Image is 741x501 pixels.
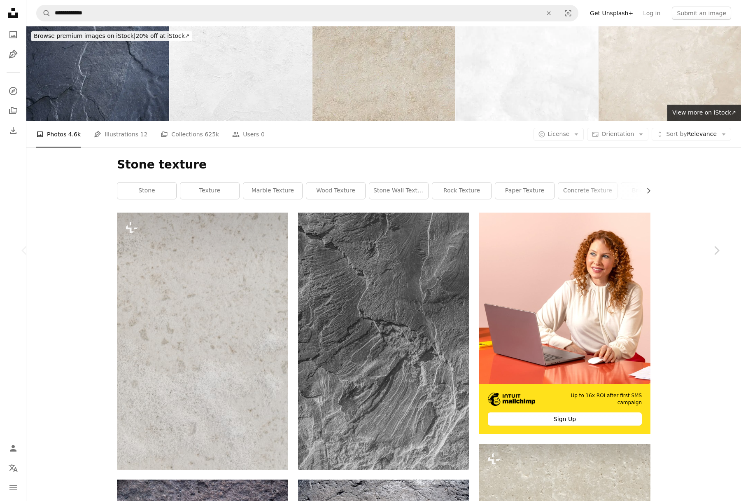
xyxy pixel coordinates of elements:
a: Illustrations [5,46,21,63]
a: concrete texture [558,183,617,199]
a: Log in / Sign up [5,440,21,457]
a: Illustrations 12 [94,121,147,147]
a: rock texture [432,183,491,199]
a: Up to 16x ROI after first SMS campaignSign Up [479,213,650,434]
a: View more on iStock↗ [667,105,741,121]
span: View more on iStock ↗ [672,109,736,116]
button: License [534,128,584,141]
button: Menu [5,480,21,496]
button: Visual search [558,5,578,21]
img: file-1690386555781-336d1949dad1image [488,393,535,406]
div: Sign Up [488,412,642,426]
a: a close up of a white marble surface [117,337,288,345]
span: Orientation [601,131,634,137]
span: License [548,131,570,137]
a: Log in [638,7,665,20]
img: grayscale photo of rock formation [298,213,469,470]
a: stone [117,183,176,199]
button: Sort byRelevance [652,128,731,141]
form: Find visuals sitewide [36,5,578,21]
img: Dark rough natural rock texture background [26,26,169,121]
a: Collections [5,103,21,119]
img: a close up of a white marble surface [117,213,288,470]
button: Language [5,460,21,476]
span: Sort by [666,131,687,137]
span: Relevance [666,130,717,138]
button: Search Unsplash [37,5,51,21]
a: wood texture [306,183,365,199]
a: Download History [5,122,21,139]
h1: Stone texture [117,157,650,172]
span: 0 [261,130,265,139]
a: grayscale photo of rock formation [298,337,469,345]
img: Marble Abstract Christmas White Gray Grunge Texture Wave Pattern Snow Ice Floe Hill Silver Winter... [456,26,598,121]
a: Explore [5,83,21,99]
img: file-1722962837469-d5d3a3dee0c7image [479,213,650,384]
a: Collections 625k [161,121,219,147]
div: 20% off at iStock ↗ [31,31,192,41]
span: 625k [205,130,219,139]
a: Next [692,211,741,290]
span: Up to 16x ROI after first SMS campaign [547,392,642,406]
a: Get Unsplash+ [585,7,638,20]
a: marble texture [243,183,302,199]
a: brick texture [621,183,680,199]
button: Orientation [587,128,648,141]
img: White wall texture background, paper texture background [170,26,312,121]
button: Submit an image [672,7,731,20]
a: Browse premium images on iStock|20% off at iStock↗ [26,26,197,46]
a: stone wall texture [369,183,428,199]
a: texture [180,183,239,199]
a: Users 0 [232,121,265,147]
a: Photos [5,26,21,43]
button: Clear [540,5,558,21]
button: scroll list to the right [641,183,650,199]
a: paper texture [495,183,554,199]
span: Browse premium images on iStock | [34,33,135,39]
img: Colour old concrete wall texture background. Close up retro plain cream color cement wall backgro... [599,26,741,121]
img: [5k] Close-up of White Natural Rust Stone Texture [312,26,455,121]
span: 12 [140,130,148,139]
